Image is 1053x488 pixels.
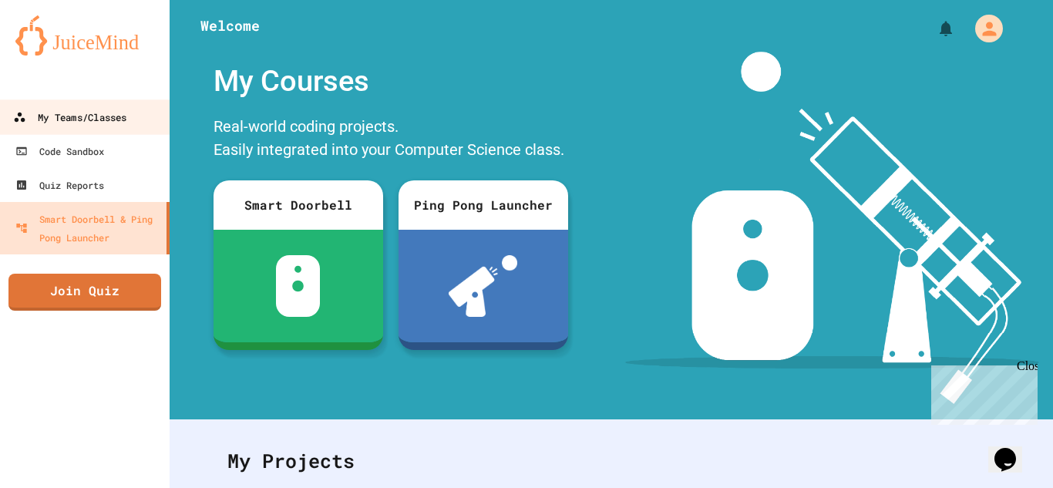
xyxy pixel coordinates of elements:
div: Smart Doorbell [214,180,383,230]
a: Join Quiz [8,274,161,311]
div: My Account [959,11,1007,46]
div: My Courses [206,52,576,111]
img: logo-orange.svg [15,15,154,56]
img: banner-image-my-projects.png [625,52,1038,404]
div: My Notifications [908,15,959,42]
div: Code Sandbox [15,142,104,160]
div: Real-world coding projects. Easily integrated into your Computer Science class. [206,111,576,169]
div: Chat with us now!Close [6,6,106,98]
img: sdb-white.svg [276,255,320,317]
div: Quiz Reports [15,176,104,194]
div: Smart Doorbell & Ping Pong Launcher [15,210,160,247]
div: Ping Pong Launcher [399,180,568,230]
iframe: chat widget [925,359,1038,425]
iframe: chat widget [988,426,1038,473]
img: ppl-with-ball.png [449,255,517,317]
div: My Teams/Classes [13,108,126,127]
